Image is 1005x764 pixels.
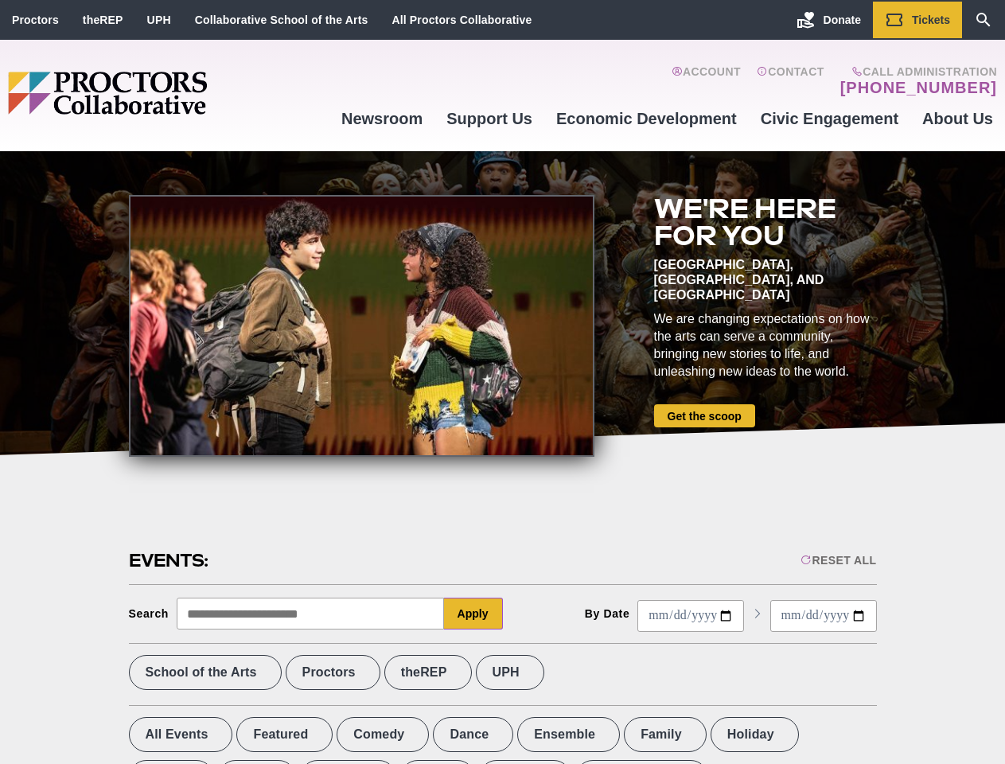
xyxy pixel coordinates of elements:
a: Newsroom [329,97,434,140]
a: Civic Engagement [749,97,910,140]
h2: Events: [129,548,211,573]
a: Economic Development [544,97,749,140]
label: Proctors [286,655,380,690]
label: Comedy [337,717,429,752]
label: theREP [384,655,472,690]
a: All Proctors Collaborative [391,14,532,26]
label: Family [624,717,707,752]
img: Proctors logo [8,72,329,115]
a: Donate [785,2,873,38]
a: Proctors [12,14,59,26]
a: UPH [147,14,171,26]
a: Account [672,65,741,97]
button: Apply [444,598,503,630]
a: [PHONE_NUMBER] [840,78,997,97]
label: Featured [236,717,333,752]
a: Support Us [434,97,544,140]
span: Tickets [912,14,950,26]
a: About Us [910,97,1005,140]
label: Dance [433,717,513,752]
label: Holiday [711,717,799,752]
div: Search [129,607,169,620]
h2: We're here for you [654,195,877,249]
span: Donate [824,14,861,26]
a: Search [962,2,1005,38]
a: Tickets [873,2,962,38]
span: Call Administration [836,65,997,78]
div: [GEOGRAPHIC_DATA], [GEOGRAPHIC_DATA], and [GEOGRAPHIC_DATA] [654,257,877,302]
label: UPH [476,655,544,690]
a: Get the scoop [654,404,755,427]
a: theREP [83,14,123,26]
label: All Events [129,717,233,752]
div: Reset All [800,554,876,567]
a: Contact [757,65,824,97]
a: Collaborative School of the Arts [195,14,368,26]
div: We are changing expectations on how the arts can serve a community, bringing new stories to life,... [654,310,877,380]
label: School of the Arts [129,655,282,690]
label: Ensemble [517,717,620,752]
div: By Date [585,607,630,620]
